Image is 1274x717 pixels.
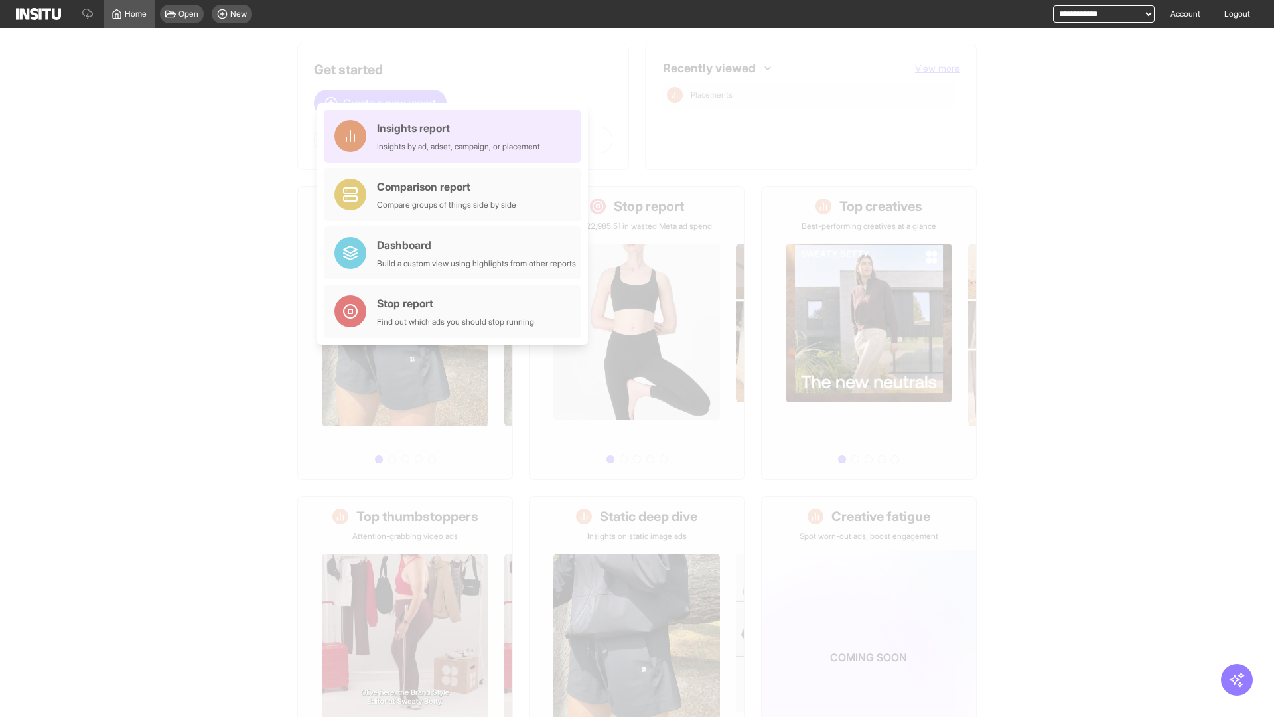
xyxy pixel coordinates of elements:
[230,9,247,19] span: New
[377,295,534,311] div: Stop report
[377,141,540,152] div: Insights by ad, adset, campaign, or placement
[16,8,61,20] img: Logo
[178,9,198,19] span: Open
[377,258,576,269] div: Build a custom view using highlights from other reports
[377,120,540,136] div: Insights report
[125,9,147,19] span: Home
[377,200,516,210] div: Compare groups of things side by side
[377,317,534,327] div: Find out which ads you should stop running
[377,237,576,253] div: Dashboard
[377,179,516,195] div: Comparison report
